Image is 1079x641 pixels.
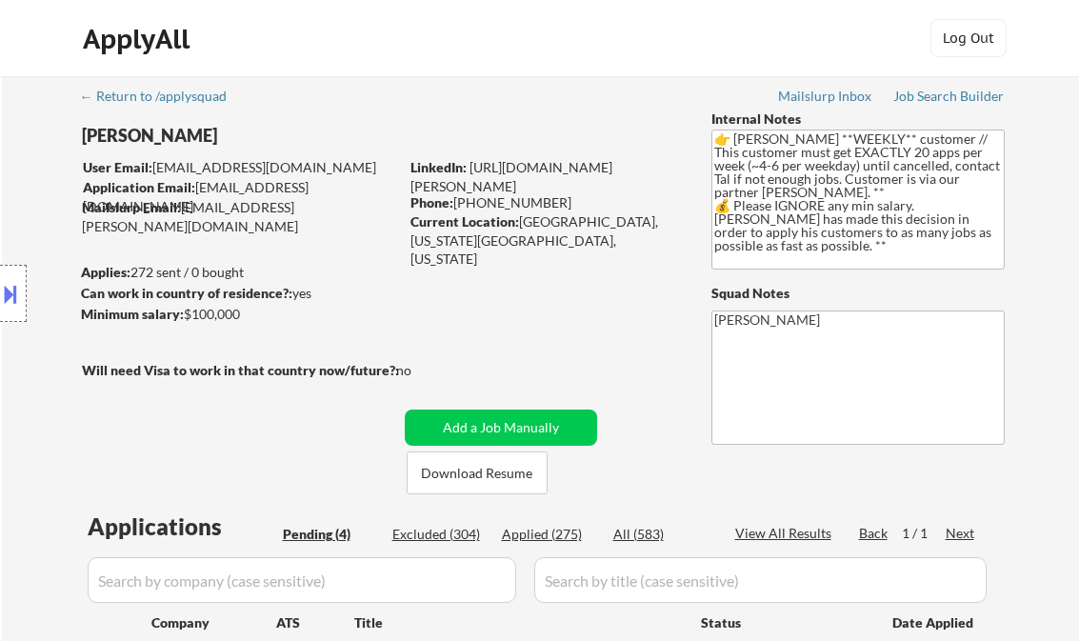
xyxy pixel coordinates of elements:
[410,159,467,175] strong: LinkedIn:
[711,284,1005,303] div: Squad Notes
[151,613,276,632] div: Company
[354,613,683,632] div: Title
[410,159,612,194] a: [URL][DOMAIN_NAME][PERSON_NAME]
[80,89,245,108] a: ← Return to /applysquad
[407,451,548,494] button: Download Resume
[502,525,597,544] div: Applied (275)
[893,89,1005,108] a: Job Search Builder
[410,212,680,269] div: [GEOGRAPHIC_DATA], [US_STATE][GEOGRAPHIC_DATA], [US_STATE]
[80,90,245,103] div: ← Return to /applysquad
[392,525,488,544] div: Excluded (304)
[930,19,1007,57] button: Log Out
[902,524,946,543] div: 1 / 1
[613,525,709,544] div: All (583)
[410,213,519,230] strong: Current Location:
[83,23,195,55] div: ApplyAll
[778,90,873,103] div: Mailslurp Inbox
[405,410,597,446] button: Add a Job Manually
[859,524,889,543] div: Back
[410,193,680,212] div: [PHONE_NUMBER]
[892,613,976,632] div: Date Applied
[534,557,987,603] input: Search by title (case sensitive)
[88,557,516,603] input: Search by company (case sensitive)
[283,525,378,544] div: Pending (4)
[735,524,837,543] div: View All Results
[410,194,453,210] strong: Phone:
[276,613,354,632] div: ATS
[88,515,276,538] div: Applications
[396,361,450,380] div: no
[711,110,1005,129] div: Internal Notes
[701,605,865,639] div: Status
[778,89,873,108] a: Mailslurp Inbox
[946,524,976,543] div: Next
[893,90,1005,103] div: Job Search Builder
